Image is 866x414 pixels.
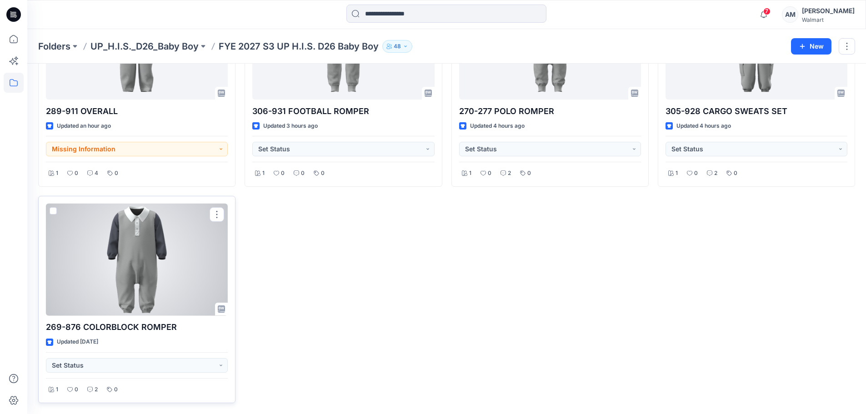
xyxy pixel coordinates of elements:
a: UP_H.I.S._D26_Baby Boy [90,40,199,53]
p: 269-876 COLORBLOCK ROMPER [46,321,228,334]
div: AM [782,6,798,23]
p: 0 [527,169,531,178]
p: Updated 4 hours ago [676,121,731,131]
p: 306-931 FOOTBALL ROMPER [252,105,434,118]
p: 0 [301,169,305,178]
span: 7 [763,8,771,15]
a: 269-876 COLORBLOCK ROMPER [46,204,228,316]
p: 0 [488,169,491,178]
a: Folders [38,40,70,53]
div: Walmart [802,16,855,23]
p: 289-911 OVERALL [46,105,228,118]
p: 0 [734,169,737,178]
div: [PERSON_NAME] [802,5,855,16]
p: Updated an hour ago [57,121,111,131]
p: 305-928 CARGO SWEATS SET [666,105,847,118]
p: 0 [75,169,78,178]
p: 2 [714,169,717,178]
p: 2 [95,385,98,394]
button: 48 [382,40,412,53]
p: Updated [DATE] [57,337,98,347]
p: 0 [694,169,698,178]
p: 0 [114,385,118,394]
p: 1 [56,385,58,394]
p: 0 [115,169,118,178]
p: Updated 4 hours ago [470,121,525,131]
p: 1 [56,169,58,178]
button: New [791,38,831,55]
p: 2 [508,169,511,178]
p: 0 [321,169,325,178]
p: FYE 2027 S3 UP H.I.S. D26 Baby Boy [219,40,379,53]
p: 1 [676,169,678,178]
p: 4 [95,169,98,178]
p: 48 [394,41,401,51]
p: 0 [75,385,78,394]
p: 1 [469,169,471,178]
p: 1 [262,169,265,178]
p: 270-277 POLO ROMPER [459,105,641,118]
p: 0 [281,169,285,178]
p: Updated 3 hours ago [263,121,318,131]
